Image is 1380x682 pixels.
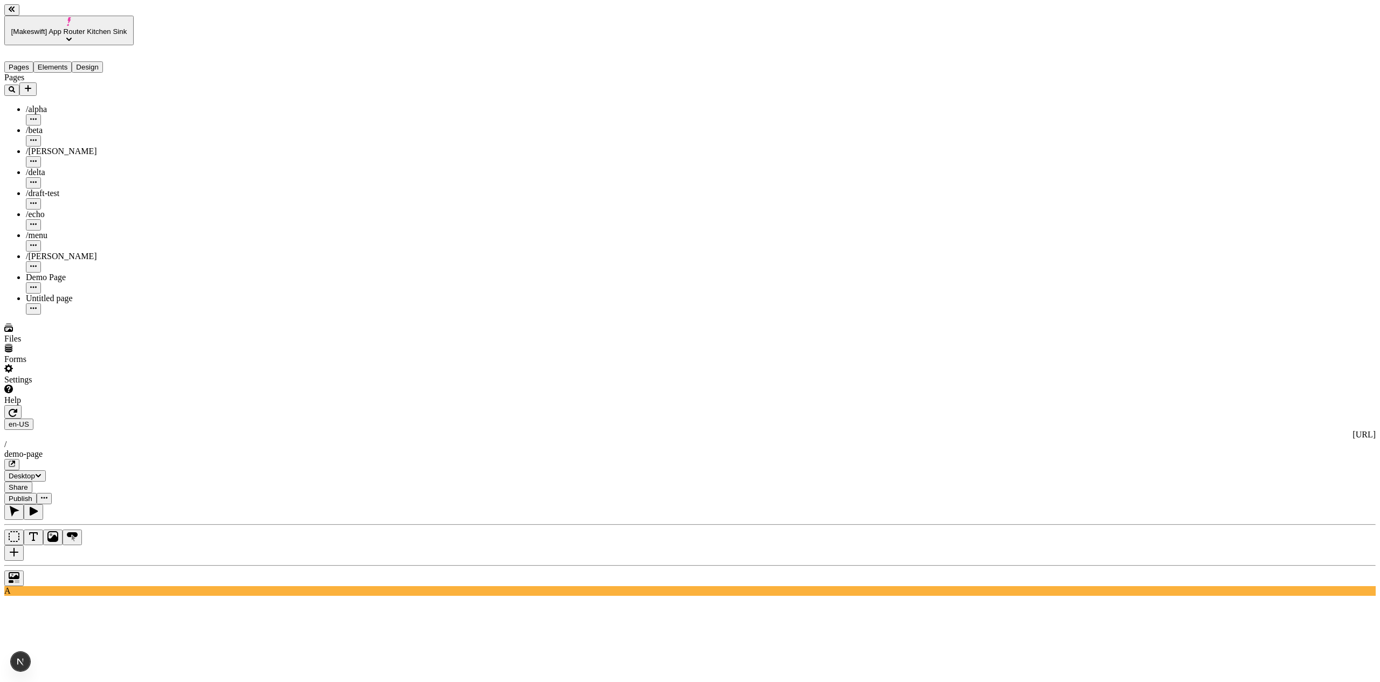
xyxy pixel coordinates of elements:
[26,126,134,135] div: /beta
[9,495,32,503] span: Publish
[26,105,134,114] div: /alpha
[26,168,134,177] div: /delta
[19,82,37,96] button: Add new
[11,27,127,36] span: [Makeswift] App Router Kitchen Sink
[4,482,32,493] button: Share
[9,472,35,480] span: Desktop
[63,530,82,545] button: Button
[4,440,1376,449] div: /
[4,493,37,504] button: Publish
[26,294,134,303] div: Untitled page
[4,530,24,545] button: Box
[43,530,63,545] button: Image
[4,375,134,385] div: Settings
[4,16,134,45] button: [Makeswift] App Router Kitchen Sink
[4,470,46,482] button: Desktop
[26,231,134,240] div: /menu
[26,189,134,198] div: /draft-test
[24,530,43,545] button: Text
[26,273,134,282] div: Demo Page
[4,449,1376,459] div: demo-page
[4,334,134,344] div: Files
[4,430,1376,440] div: [URL]
[4,354,134,364] div: Forms
[4,61,33,73] button: Pages
[72,61,103,73] button: Design
[9,420,29,428] span: en-US
[4,419,33,430] button: Open locale picker
[4,73,134,82] div: Pages
[26,252,134,261] div: /[PERSON_NAME]
[26,210,134,219] div: /echo
[9,483,28,491] span: Share
[26,147,134,156] div: /[PERSON_NAME]
[33,61,72,73] button: Elements
[4,395,134,405] div: Help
